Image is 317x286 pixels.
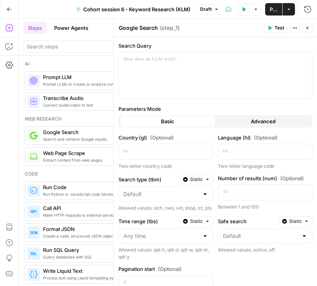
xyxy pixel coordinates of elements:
button: Advanced [216,115,311,127]
span: Process text using Liquid templating syntax [43,275,151,281]
span: Run SQL Query [43,246,151,254]
label: Language (hl) [218,134,313,141]
button: Power Agents [50,22,93,34]
div: Allowed values: qdr:h, qdr:d, qdr:w, qdr:m, qdr:y [118,246,213,260]
button: Static [279,216,312,226]
span: Static [190,176,203,183]
span: Static [289,218,302,225]
span: (Optional) [158,265,182,273]
label: Safe search [218,217,276,225]
span: Draft [200,6,212,13]
span: Create a valid, structured JSON object [43,233,151,239]
input: Search steps [27,43,155,50]
span: Prompt LLMs to create or analyze content [43,81,151,87]
span: Search and retrieve Google results [43,136,151,142]
span: Extract content from web pages [43,157,151,163]
input: Any time [123,232,199,240]
button: Publish [265,3,282,16]
span: Prompt LLM [43,73,151,81]
span: Run Code [43,183,151,191]
span: (Optional) [280,174,304,182]
span: Google Search [43,128,151,136]
button: Static [180,174,213,184]
span: ( step_1 ) [160,24,180,32]
span: Write Liquid Text [43,267,151,275]
div: Code [25,171,157,177]
label: Country (gl) [118,134,213,141]
label: Number of results (num) [218,174,313,182]
button: Draft [197,4,222,14]
label: Parameters Mode [118,105,312,113]
label: Time range (tbs) [118,217,176,225]
button: Steps [23,22,46,34]
button: Static [180,216,213,226]
label: Pagination start [118,265,213,273]
textarea: Google Search [119,24,158,32]
span: Make HTTP requests to external services [43,212,151,218]
div: Allowed values: isch, nws, vid, shop, lcl, pts [118,205,213,212]
span: Advanced [251,117,276,125]
span: Web Page Scrape [43,149,151,157]
span: Static [190,218,203,225]
div: Between 1 and 100 [218,203,313,210]
span: Cohort session 6 - Keyword Research (KLM) [83,5,190,13]
div: Two-letter country code [118,163,213,170]
span: Format JSON [43,225,151,233]
label: Search Query [118,42,312,50]
span: Run Python or JavaScript code blocks [43,191,151,197]
label: Search type (tbm) [118,176,176,183]
span: Basic [161,117,174,125]
button: Test [264,23,288,33]
input: Default [123,190,199,198]
span: (Optional) [150,134,174,141]
span: Call API [43,204,151,212]
span: Transcribe Audio [43,94,151,102]
span: Test [274,24,284,31]
button: Cohort session 6 - Keyword Research (KLM) [72,3,195,16]
div: Allowed values: active, off [218,246,313,253]
input: Default [223,232,298,240]
div: Two-letter language code [218,163,313,170]
span: Publish [270,5,278,13]
span: Convert audio/video to text [43,102,151,108]
span: (Optional) [254,134,278,141]
div: Ai [25,60,157,67]
span: Query databases with SQL [43,254,151,260]
div: Web research [25,115,157,122]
